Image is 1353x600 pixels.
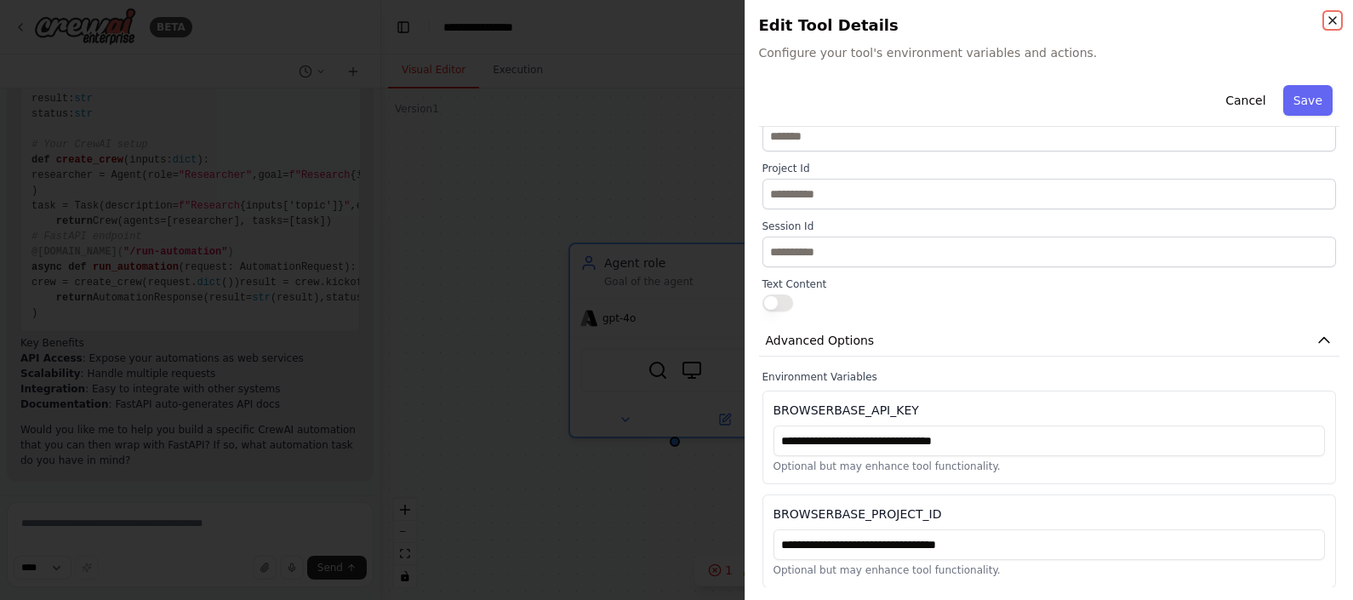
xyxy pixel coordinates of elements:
div: BROWSERBASE_API_KEY [774,402,919,419]
h2: Edit Tool Details [759,14,1340,37]
span: Configure your tool's environment variables and actions. [759,44,1340,61]
label: Text Content [762,277,1337,291]
button: Save [1283,85,1333,116]
p: Optional but may enhance tool functionality. [774,563,1326,577]
button: Advanced Options [759,325,1340,357]
label: Session Id [762,220,1337,233]
button: Cancel [1215,85,1276,116]
div: BROWSERBASE_PROJECT_ID [774,506,942,523]
label: Project Id [762,162,1337,175]
p: Optional but may enhance tool functionality. [774,460,1326,473]
span: Advanced Options [766,332,875,349]
label: Environment Variables [762,370,1337,384]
